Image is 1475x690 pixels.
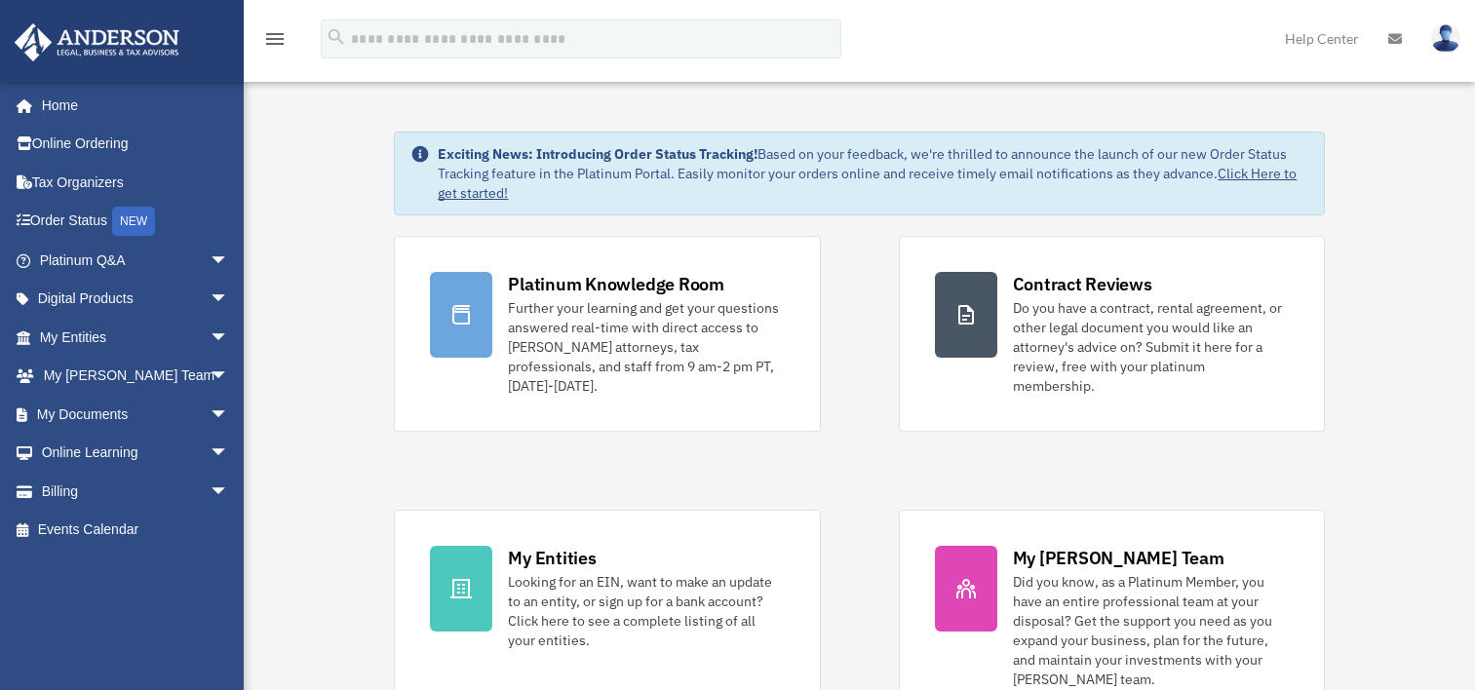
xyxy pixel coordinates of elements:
a: Platinum Q&Aarrow_drop_down [14,241,258,280]
div: My [PERSON_NAME] Team [1013,546,1224,570]
div: Further your learning and get your questions answered real-time with direct access to [PERSON_NAM... [508,298,784,396]
img: Anderson Advisors Platinum Portal [9,23,185,61]
a: Digital Productsarrow_drop_down [14,280,258,319]
a: Online Ordering [14,125,258,164]
a: menu [263,34,287,51]
a: Online Learningarrow_drop_down [14,434,258,473]
a: Billingarrow_drop_down [14,472,258,511]
a: Home [14,86,249,125]
a: Events Calendar [14,511,258,550]
span: arrow_drop_down [210,241,249,281]
a: My [PERSON_NAME] Teamarrow_drop_down [14,357,258,396]
a: Click Here to get started! [438,165,1297,202]
i: menu [263,27,287,51]
i: search [326,26,347,48]
div: Based on your feedback, we're thrilled to announce the launch of our new Order Status Tracking fe... [438,144,1307,203]
a: Order StatusNEW [14,202,258,242]
span: arrow_drop_down [210,472,249,512]
a: Tax Organizers [14,163,258,202]
div: Looking for an EIN, want to make an update to an entity, or sign up for a bank account? Click her... [508,572,784,650]
a: My Documentsarrow_drop_down [14,395,258,434]
a: Contract Reviews Do you have a contract, rental agreement, or other legal document you would like... [899,236,1325,432]
strong: Exciting News: Introducing Order Status Tracking! [438,145,757,163]
img: User Pic [1431,24,1460,53]
span: arrow_drop_down [210,395,249,435]
a: My Entitiesarrow_drop_down [14,318,258,357]
span: arrow_drop_down [210,280,249,320]
div: My Entities [508,546,596,570]
div: Did you know, as a Platinum Member, you have an entire professional team at your disposal? Get th... [1013,572,1289,689]
span: arrow_drop_down [210,434,249,474]
span: arrow_drop_down [210,357,249,397]
div: Platinum Knowledge Room [508,272,724,296]
div: Contract Reviews [1013,272,1152,296]
span: arrow_drop_down [210,318,249,358]
div: NEW [112,207,155,236]
div: Do you have a contract, rental agreement, or other legal document you would like an attorney's ad... [1013,298,1289,396]
a: Platinum Knowledge Room Further your learning and get your questions answered real-time with dire... [394,236,820,432]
